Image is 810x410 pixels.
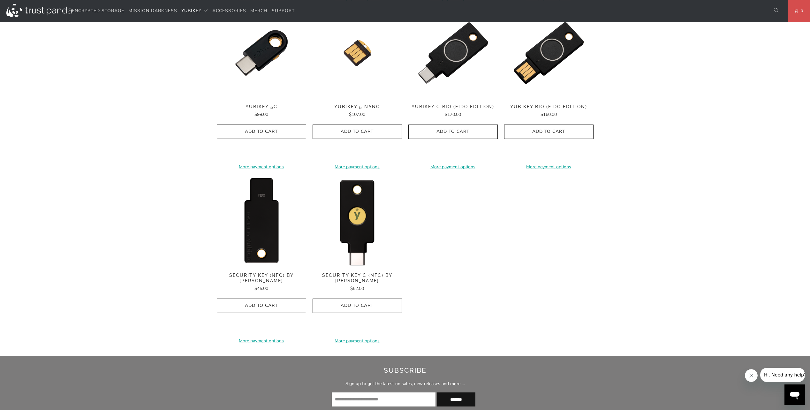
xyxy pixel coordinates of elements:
[217,104,306,110] span: YubiKey 5C
[217,338,306,345] a: More payment options
[313,8,402,98] img: YubiKey 5 Nano - Trust Panda
[217,8,306,98] img: YubiKey 5C - Trust Panda
[217,177,306,266] img: Security Key (NFC) by Yubico - Trust Panda
[504,125,594,139] button: Add to Cart
[272,8,295,14] span: Support
[212,4,246,19] a: Accessories
[408,163,498,171] a: More payment options
[313,104,402,118] a: YubiKey 5 Nano $107.00
[408,125,498,139] button: Add to Cart
[408,8,498,98] a: YubiKey C Bio (FIDO Edition) - Trust Panda YubiKey C Bio (FIDO Edition) - Trust Panda
[162,365,649,376] h2: Subscribe
[254,111,268,118] span: $98.00
[313,273,402,284] span: Security Key C (NFC) by [PERSON_NAME]
[350,285,364,292] span: $52.00
[72,4,295,19] nav: Translation missing: en.navigation.header.main_nav
[313,177,402,266] img: Security Key C (NFC) by Yubico - Trust Panda
[313,104,402,110] span: YubiKey 5 Nano
[319,303,395,308] span: Add to Cart
[250,4,268,19] a: Merch
[504,163,594,171] a: More payment options
[217,125,306,139] button: Add to Cart
[217,273,306,284] span: Security Key (NFC) by [PERSON_NAME]
[212,8,246,14] span: Accessories
[217,299,306,313] button: Add to Cart
[408,104,498,110] span: YubiKey C Bio (FIDO Edition)
[128,4,177,19] a: Mission Darkness
[784,384,805,405] iframe: Button to launch messaging window
[408,8,498,98] img: YubiKey C Bio (FIDO Edition) - Trust Panda
[313,177,402,266] a: Security Key C (NFC) by Yubico - Trust Panda Security Key C (NFC) by Yubico - Trust Panda
[128,8,177,14] span: Mission Darkness
[445,111,461,118] span: $170.00
[504,104,594,118] a: YubiKey Bio (FIDO Edition) $160.00
[313,338,402,345] a: More payment options
[217,8,306,98] a: YubiKey 5C - Trust Panda YubiKey 5C - Trust Panda
[217,163,306,171] a: More payment options
[511,129,587,134] span: Add to Cart
[798,7,803,14] span: 0
[217,177,306,266] a: Security Key (NFC) by Yubico - Trust Panda Security Key (NFC) by Yubico - Trust Panda
[504,104,594,110] span: YubiKey Bio (FIDO Edition)
[313,8,402,98] a: YubiKey 5 Nano - Trust Panda YubiKey 5 Nano - Trust Panda
[223,129,299,134] span: Add to Cart
[4,4,46,10] span: Hi. Need any help?
[6,4,72,17] img: Trust Panda Australia
[745,369,758,382] iframe: Close message
[162,380,649,387] p: Sign up to get the latest on sales, new releases and more …
[72,8,124,14] span: Encrypted Storage
[313,273,402,292] a: Security Key C (NFC) by [PERSON_NAME] $52.00
[217,273,306,292] a: Security Key (NFC) by [PERSON_NAME] $45.00
[223,303,299,308] span: Add to Cart
[408,104,498,118] a: YubiKey C Bio (FIDO Edition) $170.00
[319,129,395,134] span: Add to Cart
[504,8,594,98] a: YubiKey Bio (FIDO Edition) - Trust Panda YubiKey Bio (FIDO Edition) - Trust Panda
[254,285,268,292] span: $45.00
[313,163,402,171] a: More payment options
[504,8,594,98] img: YubiKey Bio (FIDO Edition) - Trust Panda
[313,125,402,139] button: Add to Cart
[181,8,201,14] span: YubiKey
[181,4,208,19] summary: YubiKey
[272,4,295,19] a: Support
[250,8,268,14] span: Merch
[217,104,306,118] a: YubiKey 5C $98.00
[415,129,491,134] span: Add to Cart
[760,368,805,382] iframe: Message from company
[541,111,557,118] span: $160.00
[313,299,402,313] button: Add to Cart
[349,111,365,118] span: $107.00
[72,4,124,19] a: Encrypted Storage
